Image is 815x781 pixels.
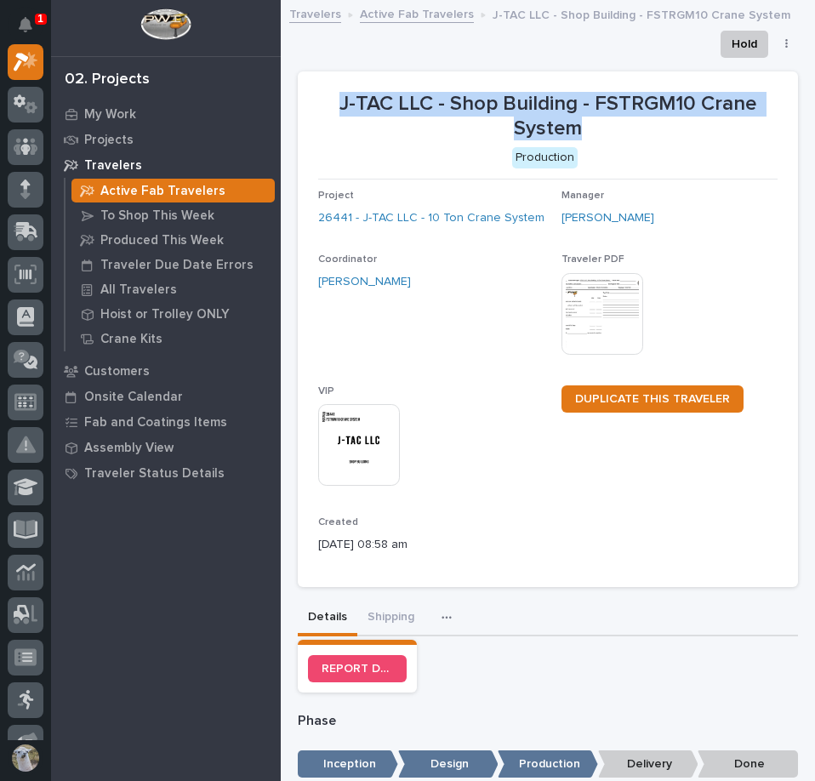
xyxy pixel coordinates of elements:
[51,435,281,460] a: Assembly View
[561,385,744,413] a: DUPLICATE THIS TRAVELER
[51,460,281,486] a: Traveler Status Details
[100,208,214,224] p: To Shop This Week
[84,133,134,148] p: Projects
[318,254,377,265] span: Coordinator
[100,233,224,248] p: Produced This Week
[21,17,43,44] div: Notifications1
[298,601,357,636] button: Details
[561,191,604,201] span: Manager
[51,152,281,178] a: Travelers
[318,191,354,201] span: Project
[561,254,624,265] span: Traveler PDF
[51,409,281,435] a: Fab and Coatings Items
[398,750,499,778] p: Design
[51,358,281,384] a: Customers
[84,415,227,430] p: Fab and Coatings Items
[8,7,43,43] button: Notifications
[318,517,358,527] span: Created
[100,258,254,273] p: Traveler Due Date Errors
[84,441,174,456] p: Assembly View
[84,390,183,405] p: Onsite Calendar
[318,92,778,141] p: J-TAC LLC - Shop Building - FSTRGM10 Crane System
[84,466,225,482] p: Traveler Status Details
[298,713,798,729] p: Phase
[100,307,230,322] p: Hoist or Trolley ONLY
[493,4,790,23] p: J-TAC LLC - Shop Building - FSTRGM10 Crane System
[66,327,281,351] a: Crane Kits
[732,34,757,54] span: Hold
[51,384,281,409] a: Onsite Calendar
[51,101,281,127] a: My Work
[66,302,281,326] a: Hoist or Trolley ONLY
[66,277,281,301] a: All Travelers
[51,127,281,152] a: Projects
[84,107,136,123] p: My Work
[37,13,43,25] p: 1
[8,740,43,776] button: users-avatar
[360,3,474,23] a: Active Fab Travelers
[318,386,334,396] span: VIP
[357,601,425,636] button: Shipping
[298,750,398,778] p: Inception
[318,273,411,291] a: [PERSON_NAME]
[575,393,730,405] span: DUPLICATE THIS TRAVELER
[100,184,225,199] p: Active Fab Travelers
[512,147,578,168] div: Production
[498,750,598,778] p: Production
[65,71,150,89] div: 02. Projects
[140,9,191,40] img: Workspace Logo
[318,536,548,554] p: [DATE] 08:58 am
[66,203,281,227] a: To Shop This Week
[561,209,654,227] a: [PERSON_NAME]
[84,158,142,174] p: Travelers
[322,663,393,675] span: REPORT DRAWING/DESIGN ISSUE
[100,282,177,298] p: All Travelers
[308,655,407,682] a: REPORT DRAWING/DESIGN ISSUE
[66,228,281,252] a: Produced This Week
[318,209,544,227] a: 26441 - J-TAC LLC - 10 Ton Crane System
[289,3,341,23] a: Travelers
[598,750,698,778] p: Delivery
[698,750,798,778] p: Done
[100,332,162,347] p: Crane Kits
[66,179,281,202] a: Active Fab Travelers
[721,31,768,58] button: Hold
[66,253,281,276] a: Traveler Due Date Errors
[84,364,150,379] p: Customers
